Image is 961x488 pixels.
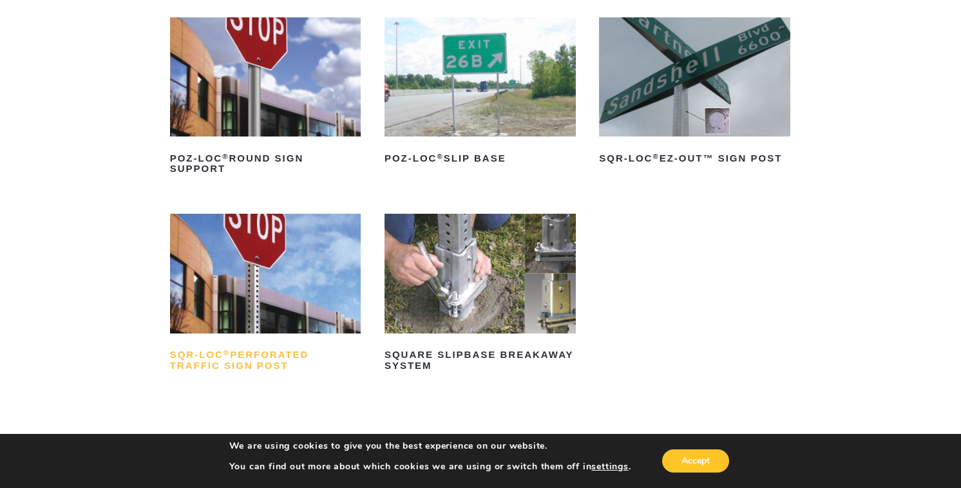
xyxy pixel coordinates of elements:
[229,440,631,452] p: We are using cookies to give you the best experience on our website.
[662,449,729,473] button: Accept
[170,17,361,179] a: POZ-LOC®Round Sign Support
[385,345,576,376] h2: Square Slipbase Breakaway System
[437,153,443,160] sup: ®
[385,148,576,169] h2: POZ-LOC Slip Base
[599,17,790,169] a: SQR-LOC®EZ-Out™ Sign Post
[385,214,576,375] a: Square Slipbase Breakaway System
[229,461,631,473] p: You can find out more about which cookies we are using or switch them off in .
[170,345,361,376] h2: SQR-LOC Perforated Traffic Sign Post
[170,214,361,375] a: SQR-LOC®Perforated Traffic Sign Post
[222,153,229,160] sup: ®
[652,153,659,160] sup: ®
[591,461,628,473] button: settings
[385,17,576,169] a: POZ-LOC®Slip Base
[599,148,790,169] h2: SQR-LOC EZ-Out™ Sign Post
[224,349,230,357] sup: ®
[170,148,361,179] h2: POZ-LOC Round Sign Support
